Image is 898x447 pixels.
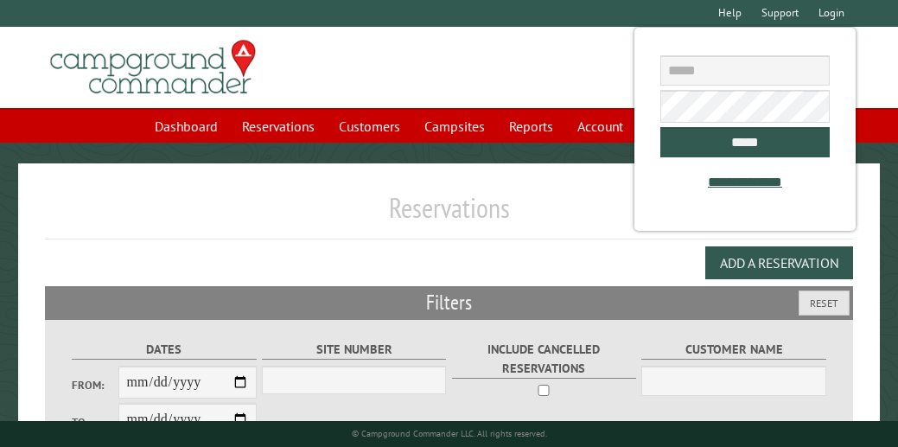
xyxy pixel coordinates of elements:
label: From: [72,377,118,393]
a: Customers [328,110,411,143]
h1: Reservations [45,191,853,239]
label: Dates [72,340,256,360]
h2: Filters [45,286,853,319]
a: Reservations [232,110,325,143]
img: Campground Commander [45,34,261,101]
a: Account [567,110,634,143]
label: Include Cancelled Reservations [452,340,636,378]
button: Reset [799,291,850,316]
label: Site Number [262,340,446,360]
label: To: [72,414,118,431]
button: Add a Reservation [705,246,853,279]
small: © Campground Commander LLC. All rights reserved. [352,428,547,439]
label: Customer Name [641,340,825,360]
a: Campsites [414,110,495,143]
a: Dashboard [144,110,228,143]
a: Reports [499,110,564,143]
